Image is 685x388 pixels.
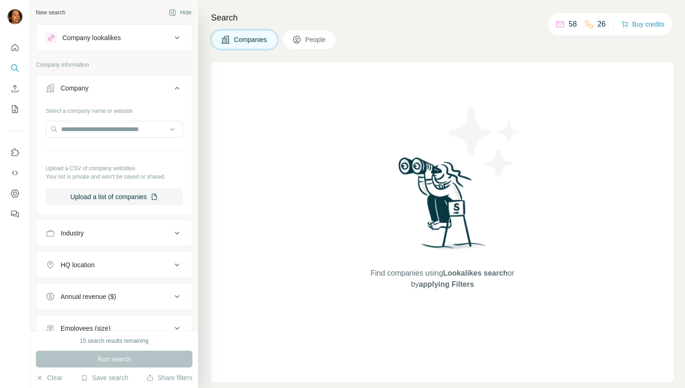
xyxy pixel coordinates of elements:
button: Feedback [7,206,22,222]
p: Your list is private and won't be saved or shared. [46,173,183,181]
button: Enrich CSV [7,80,22,97]
p: 58 [569,19,577,30]
div: Company [61,83,89,93]
button: Annual revenue ($) [36,285,192,308]
button: HQ location [36,254,192,276]
button: Save search [81,373,128,382]
div: Company lookalikes [62,33,121,42]
div: Annual revenue ($) [61,292,116,301]
button: Share filters [146,373,192,382]
span: Companies [234,35,268,44]
div: Select a company name or website [46,103,183,115]
button: Industry [36,222,192,244]
p: 26 [597,19,606,30]
div: HQ location [61,260,95,270]
button: Use Surfe on LinkedIn [7,144,22,161]
button: Company lookalikes [36,27,192,49]
div: Industry [61,229,84,238]
button: Company [36,77,192,103]
button: My lists [7,101,22,118]
div: 15 search results remaining [80,337,148,345]
button: Dashboard [7,185,22,202]
button: Hide [162,6,198,20]
button: Clear [36,373,62,382]
p: Company information [36,61,192,69]
div: Employees (size) [61,324,110,333]
img: Surfe Illustration - Stars [443,100,527,184]
button: Quick start [7,39,22,56]
span: People [305,35,327,44]
button: Buy credits [621,18,664,31]
span: Lookalikes search [443,269,508,277]
button: Search [7,60,22,76]
p: Upload a CSV of company websites. [46,164,183,173]
button: Upload a list of companies [46,188,183,205]
h4: Search [211,11,674,24]
span: applying Filters [419,280,474,288]
img: Surfe Illustration - Woman searching with binoculars [394,155,491,259]
img: Avatar [7,9,22,24]
button: Employees (size) [36,317,192,339]
button: Use Surfe API [7,165,22,181]
span: Find companies using or by [368,268,517,290]
div: New search [36,8,65,17]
